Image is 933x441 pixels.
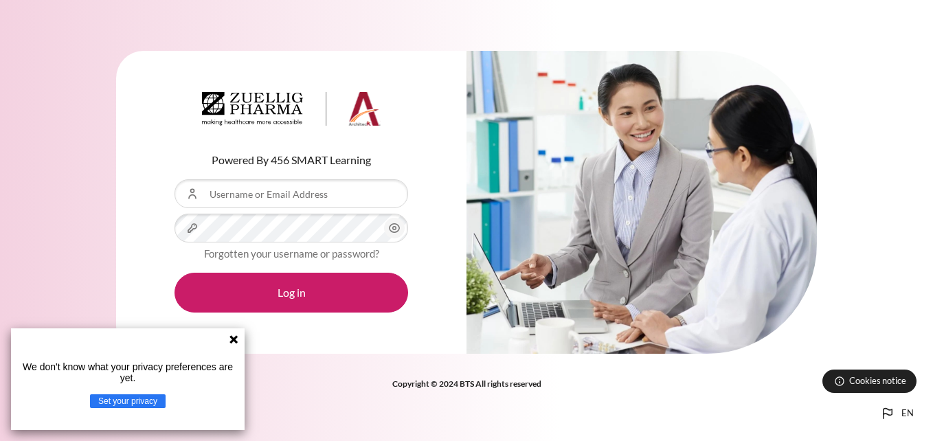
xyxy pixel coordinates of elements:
img: Architeck [202,92,381,126]
span: Cookies notice [849,374,906,387]
input: Username or Email Address [175,179,408,208]
button: Cookies notice [822,370,917,393]
button: Log in [175,273,408,313]
button: Languages [874,400,919,427]
strong: Copyright © 2024 BTS All rights reserved [392,378,541,389]
p: Powered By 456 SMART Learning [175,152,408,168]
p: We don't know what your privacy preferences are yet. [16,361,239,383]
span: en [901,407,914,420]
a: Forgotten your username or password? [204,247,379,260]
a: Architeck [202,92,381,132]
button: Set your privacy [90,394,166,408]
